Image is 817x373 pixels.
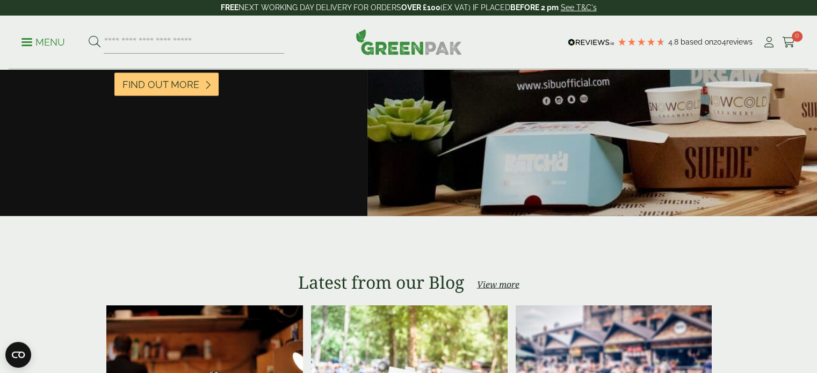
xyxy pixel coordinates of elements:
[568,39,614,46] img: REVIEWS.io
[681,38,713,46] span: Based on
[762,37,776,48] i: My Account
[122,78,199,90] span: Find out More
[782,34,796,50] a: 0
[21,36,65,47] a: Menu
[5,342,31,368] button: Open CMP widget
[477,277,519,290] a: View more
[782,37,796,48] i: Cart
[668,38,681,46] span: 4.8
[561,3,597,12] a: See T&C's
[21,36,65,49] p: Menu
[792,31,802,42] span: 0
[617,37,666,47] div: 4.79 Stars
[114,72,219,96] a: Find out More
[401,3,440,12] strong: OVER £100
[298,272,464,292] h2: Latest from our Blog
[726,38,753,46] span: reviews
[221,3,238,12] strong: FREE
[510,3,559,12] strong: BEFORE 2 pm
[356,29,462,55] img: GreenPak Supplies
[713,38,726,46] span: 204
